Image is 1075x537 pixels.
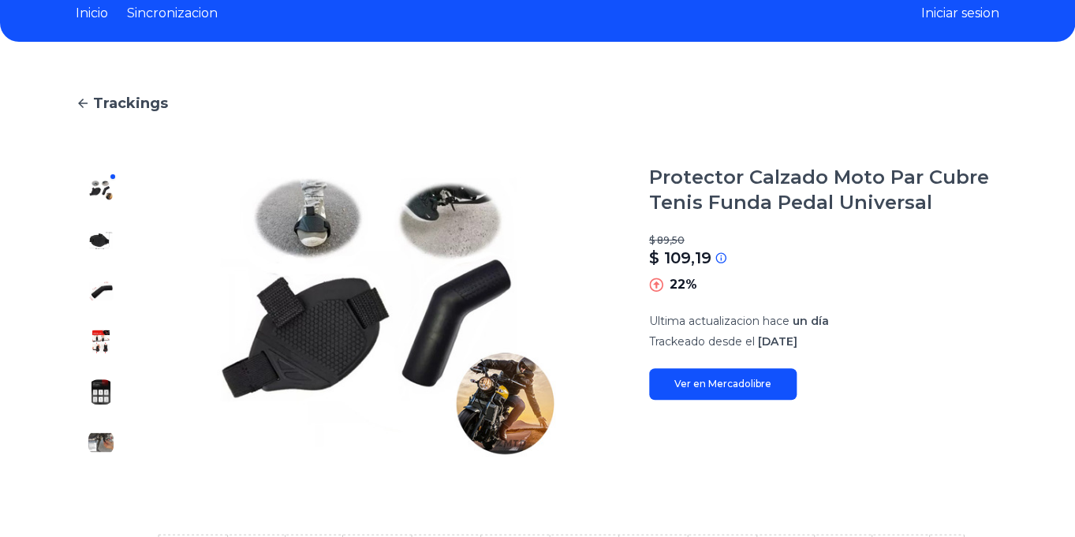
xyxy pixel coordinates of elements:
[88,430,114,455] img: Protector Calzado Moto Par Cubre Tenis Funda Pedal Universal
[127,4,218,23] a: Sincronizacion
[649,368,797,400] a: Ver en Mercadolibre
[93,92,168,114] span: Trackings
[649,334,755,349] span: Trackeado desde el
[88,228,114,253] img: Protector Calzado Moto Par Cubre Tenis Funda Pedal Universal
[649,247,711,269] p: $ 109,19
[158,165,618,468] img: Protector Calzado Moto Par Cubre Tenis Funda Pedal Universal
[76,4,108,23] a: Inicio
[793,314,829,328] span: un día
[758,334,797,349] span: [DATE]
[88,379,114,405] img: Protector Calzado Moto Par Cubre Tenis Funda Pedal Universal
[88,329,114,354] img: Protector Calzado Moto Par Cubre Tenis Funda Pedal Universal
[88,278,114,304] img: Protector Calzado Moto Par Cubre Tenis Funda Pedal Universal
[649,234,999,247] p: $ 89,50
[88,177,114,203] img: Protector Calzado Moto Par Cubre Tenis Funda Pedal Universal
[921,4,999,23] button: Iniciar sesion
[649,314,789,328] span: Ultima actualizacion hace
[649,165,999,215] h1: Protector Calzado Moto Par Cubre Tenis Funda Pedal Universal
[76,92,999,114] a: Trackings
[670,275,697,294] p: 22%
